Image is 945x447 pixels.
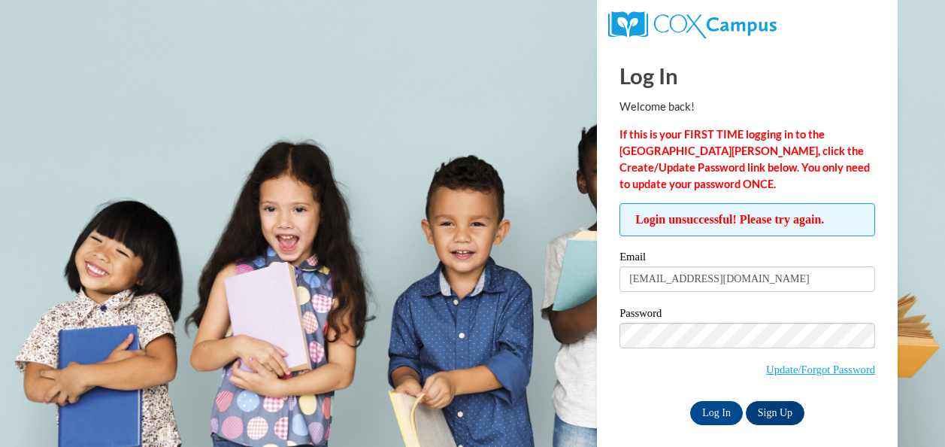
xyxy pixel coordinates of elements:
label: Password [619,308,875,323]
a: Sign Up [746,401,804,425]
input: Log In [690,401,743,425]
strong: If this is your FIRST TIME logging in to the [GEOGRAPHIC_DATA][PERSON_NAME], click the Create/Upd... [619,128,870,190]
h1: Log In [619,60,875,91]
a: Update/Forgot Password [766,363,875,376]
span: Login unsuccessful! Please try again. [619,203,875,236]
label: Email [619,251,875,266]
img: COX Campus [608,11,777,38]
p: Welcome back! [619,99,875,115]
